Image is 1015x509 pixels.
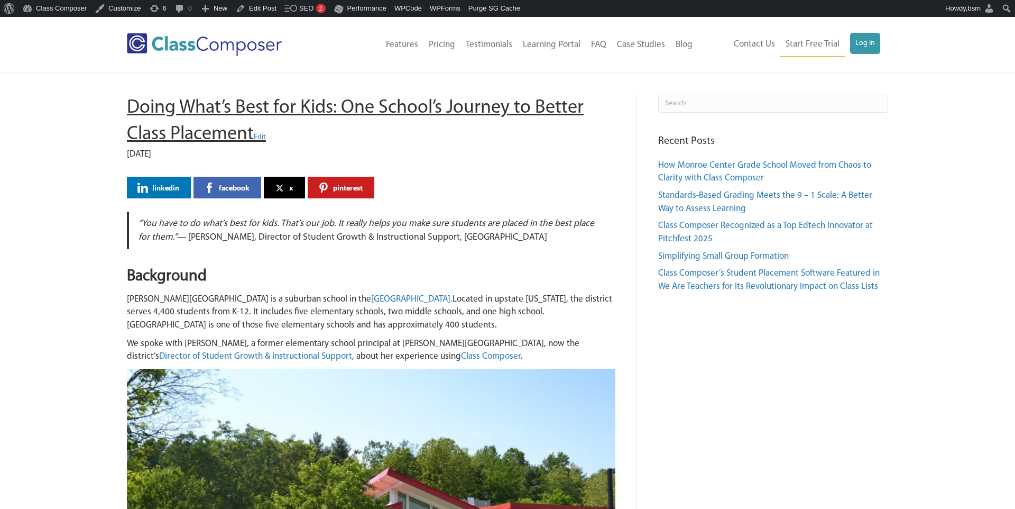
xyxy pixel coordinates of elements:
[698,33,880,57] nav: Header Menu
[518,33,586,57] a: Learning Portal
[127,33,282,56] img: Class Composer
[658,269,880,291] a: Class Composer’s Student Placement Software Featured in We Are Teachers for Its Revolutionary Imp...
[658,191,872,213] a: Standards-Based Grading Meets the 9 – 1 Scale: A Better Way to Assess Learning
[670,33,698,57] a: Blog
[728,33,780,56] a: Contact Us
[423,33,460,57] a: Pricing
[325,33,698,57] nav: Header Menu
[460,33,518,57] a: Testimonials
[127,95,615,148] h1: Doing What’s Best for Kids: One School’s Journey to Better Class Placement
[780,33,845,57] a: Start Free Trial
[658,221,873,243] a: Class Composer Recognized as a Top Edtech Innovator at Pitchfest 2025
[127,293,615,332] p: [PERSON_NAME][GEOGRAPHIC_DATA] is a suburban school in the Located in upstate [US_STATE], the dis...
[127,268,207,285] strong: Background
[381,33,423,57] a: Features
[127,150,151,159] span: [DATE]
[159,352,352,361] a: Director of Student Growth & Instructional Support
[264,177,305,198] a: x
[127,177,191,198] a: linkedin
[850,33,880,54] a: Log In
[658,134,888,149] h4: Recent Posts
[193,177,261,198] a: facebook
[461,352,521,361] a: Class Composer
[658,252,789,261] a: Simplifying Small Group Formation
[139,219,594,241] em: “You have to do what’s best for kids. That’s our job. It really helps you make sure students are ...
[127,338,615,363] p: We spoke with [PERSON_NAME], a former elementary school principal at [PERSON_NAME][GEOGRAPHIC_DAT...
[308,177,374,198] a: pinterest
[612,33,670,57] a: Case Studies
[139,217,605,244] p: — [PERSON_NAME], Director of Student Growth & Instructional Support, [GEOGRAPHIC_DATA]
[586,33,612,57] a: FAQ
[316,4,326,13] div: 2
[967,4,981,12] span: bsm
[371,295,453,304] a: [GEOGRAPHIC_DATA].
[254,133,266,141] a: Edit
[658,95,888,113] input: Search
[658,161,871,183] a: How Monroe Center Grade School Moved from Chaos to Clarity with Class Composer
